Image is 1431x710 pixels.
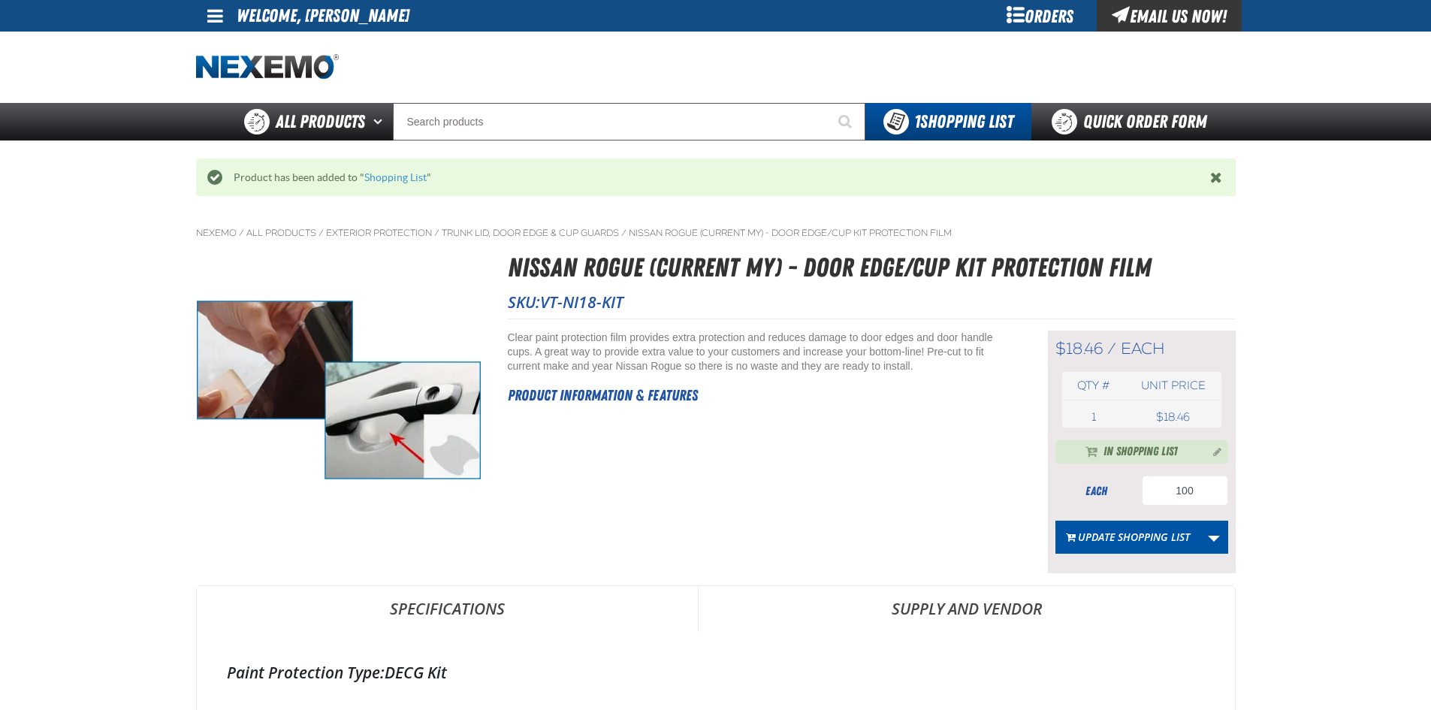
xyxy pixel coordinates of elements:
input: Product Quantity [1142,476,1228,506]
button: Update Shopping List [1055,521,1200,554]
strong: 1 [914,111,920,132]
span: Shopping List [914,111,1013,132]
a: Nissan Rogue (Current MY) - Door Edge/Cup Kit Protection Film [629,227,952,239]
span: / [621,227,626,239]
div: Product has been added to " " [222,171,1210,185]
span: / [239,227,244,239]
a: Quick Order Form [1031,103,1235,140]
img: Nissan Rogue (Current MY) - Door Edge/Cup Kit Protection Film [197,248,481,532]
span: 1 [1091,410,1096,424]
a: More Actions [1200,521,1228,554]
td: $18.46 [1125,406,1221,428]
button: Start Searching [828,103,865,140]
h2: Product Information & Features [508,384,1010,406]
a: All Products [246,227,316,239]
th: Unit price [1125,372,1221,400]
button: Close the Notification [1206,166,1228,189]
span: each [1121,339,1165,358]
a: Specifications [197,586,698,631]
a: Supply and Vendor [699,586,1235,631]
input: Search [393,103,865,140]
span: All Products [276,108,365,135]
button: You have 1 Shopping List. Open to view details [865,103,1031,140]
p: SKU: [508,292,1236,313]
span: / [434,227,439,239]
span: In Shopping List [1103,443,1178,461]
span: / [319,227,324,239]
a: Exterior Protection [326,227,432,239]
button: Open All Products pages [368,103,393,140]
nav: Breadcrumbs [196,227,1236,239]
div: each [1055,483,1138,500]
span: $18.46 [1055,339,1103,358]
label: Paint Protection Type: [227,662,385,683]
a: Trunk Lid, Door Edge & Cup Guards [442,227,619,239]
a: Shopping List [364,171,427,183]
h1: Nissan Rogue (Current MY) - Door Edge/Cup Kit Protection Film [508,248,1236,288]
span: VT-NI18-KIT [540,292,623,313]
a: Nexemo [196,227,237,239]
span: / [1107,339,1116,358]
a: Home [196,54,339,80]
button: Manage current product in the Shopping List [1201,442,1225,460]
th: Qty # [1062,372,1126,400]
img: Nexemo logo [196,54,339,80]
div: Clear paint protection film provides extra protection and reduces damage to door edges and door h... [508,331,1010,373]
div: DECG Kit [227,662,1205,683]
